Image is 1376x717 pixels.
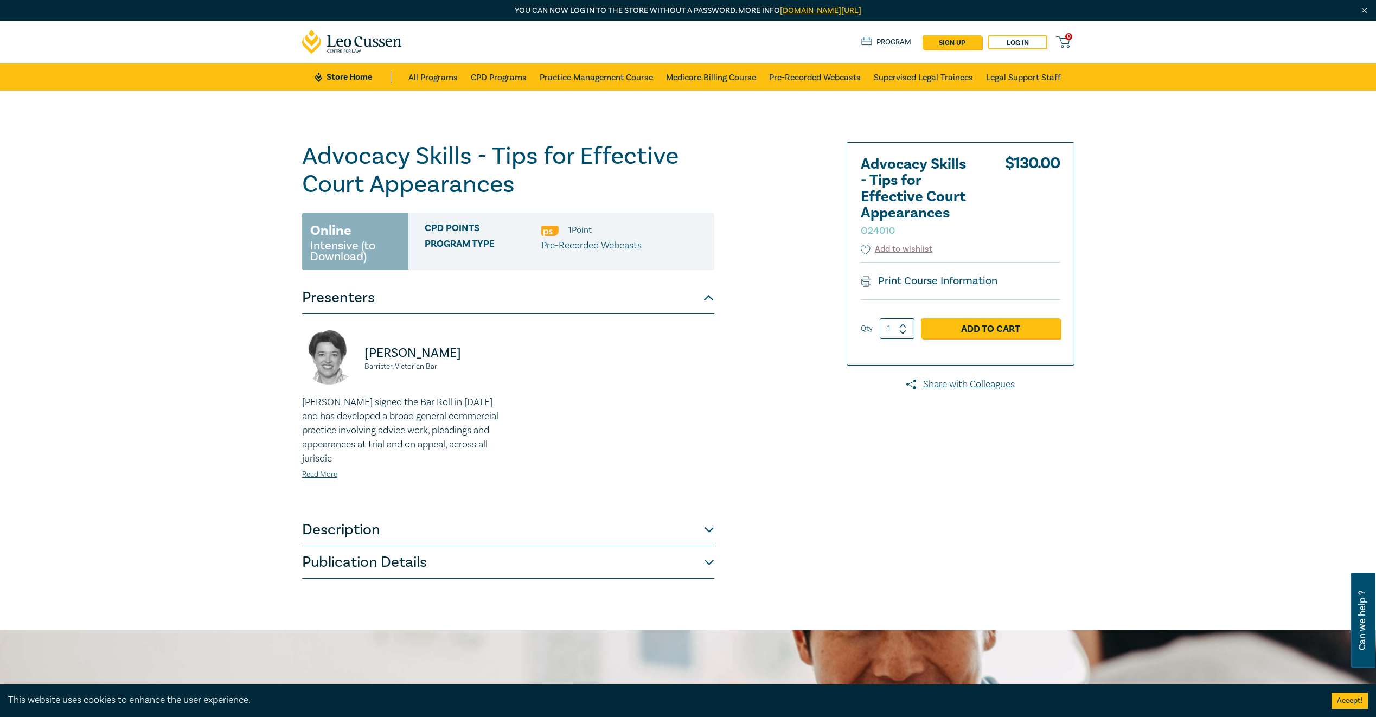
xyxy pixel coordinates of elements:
[1005,156,1060,243] div: $ 130.00
[923,35,982,49] a: sign up
[302,142,714,199] h1: Advocacy Skills - Tips for Effective Court Appearances
[302,546,714,579] button: Publication Details
[861,36,912,48] a: Program
[302,281,714,314] button: Presenters
[310,221,351,240] h3: Online
[425,223,541,237] span: CPD Points
[861,225,895,237] small: O24010
[1360,6,1369,15] img: Close
[302,395,502,466] p: [PERSON_NAME] signed the Bar Roll in [DATE] and has developed a broad general commercial practice...
[861,243,933,255] button: Add to wishlist
[471,63,527,91] a: CPD Programs
[8,693,1315,707] div: This website uses cookies to enhance the user experience.
[847,377,1074,392] a: Share with Colleagues
[541,239,642,253] p: Pre-Recorded Webcasts
[1065,33,1072,40] span: 0
[310,240,400,262] small: Intensive (to Download)
[364,363,502,370] small: Barrister, Victorian Bar
[1332,693,1368,709] button: Accept cookies
[861,156,980,238] h2: Advocacy Skills - Tips for Effective Court Appearances
[364,344,502,362] p: [PERSON_NAME]
[568,223,592,237] li: 1 Point
[988,35,1047,49] a: Log in
[315,71,391,83] a: Store Home
[425,239,541,253] span: Program type
[861,274,998,288] a: Print Course Information
[780,5,861,16] a: [DOMAIN_NAME][URL]
[302,5,1074,17] p: You can now log in to the store without a password. More info
[861,323,873,335] label: Qty
[302,514,714,546] button: Description
[540,63,653,91] a: Practice Management Course
[666,63,756,91] a: Medicare Billing Course
[921,318,1060,339] a: Add to Cart
[302,330,356,385] img: https://s3.ap-southeast-2.amazonaws.com/leo-cussen-store-production-content/Contacts/Kate%20Ander...
[408,63,458,91] a: All Programs
[769,63,861,91] a: Pre-Recorded Webcasts
[874,63,973,91] a: Supervised Legal Trainees
[1357,579,1367,662] span: Can we help ?
[880,318,914,339] input: 1
[302,470,337,479] a: Read More
[986,63,1061,91] a: Legal Support Staff
[541,226,559,236] img: Professional Skills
